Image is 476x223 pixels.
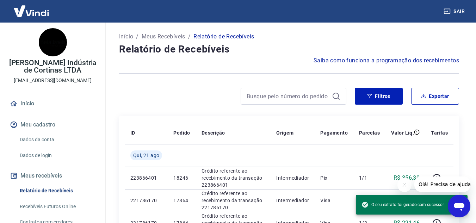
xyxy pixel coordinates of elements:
p: 223866401 [130,174,162,181]
a: Início [8,96,97,111]
p: Pix [320,174,348,181]
p: Intermediador [276,197,309,204]
span: Qui, 21 ago [133,152,159,159]
p: Parcelas [359,129,380,136]
button: Sair [442,5,468,18]
iframe: Botão para abrir a janela de mensagens [448,195,470,217]
a: Recebíveis Futuros Online [17,199,97,214]
p: 18246 [173,174,190,181]
p: ID [130,129,135,136]
a: Meus Recebíveis [142,32,185,41]
a: Início [119,32,133,41]
p: Relatório de Recebíveis [193,32,254,41]
p: 17864 [173,197,190,204]
h4: Relatório de Recebíveis [119,42,459,56]
a: Dados de login [17,148,97,163]
a: Relatório de Recebíveis [17,184,97,198]
img: Vindi [8,0,54,22]
iframe: Mensagem da empresa [414,176,470,192]
a: Saiba como funciona a programação dos recebimentos [314,56,459,65]
p: Origem [276,129,293,136]
p: Tarifas [431,129,448,136]
p: Visa [320,197,348,204]
p: [PERSON_NAME] Indústria de Cortinas LTDA [6,59,100,74]
button: Filtros [355,88,403,105]
p: 1/1 [359,174,380,181]
span: Olá! Precisa de ajuda? [4,5,59,11]
iframe: Fechar mensagem [397,178,412,192]
p: Crédito referente ao recebimento da transação 221786170 [202,190,265,211]
p: Valor Líq. [391,129,414,136]
p: Descrição [202,129,225,136]
p: Pedido [173,129,190,136]
button: Exportar [411,88,459,105]
button: Meus recebíveis [8,168,97,184]
p: Intermediador [276,174,309,181]
p: 221786170 [130,197,162,204]
p: Crédito referente ao recebimento da transação 223866401 [202,167,265,188]
input: Busque pelo número do pedido [247,91,329,101]
a: Dados da conta [17,132,97,147]
p: [EMAIL_ADDRESS][DOMAIN_NAME] [14,77,92,84]
p: / [188,32,191,41]
p: R$ 356,30 [394,174,420,182]
img: a1c17a90-c127-4bbe-acbf-165098542f9b.jpeg [39,28,67,56]
button: Meu cadastro [8,117,97,132]
span: O seu extrato foi gerado com sucesso! [361,201,444,208]
p: / [136,32,138,41]
p: Pagamento [320,129,348,136]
